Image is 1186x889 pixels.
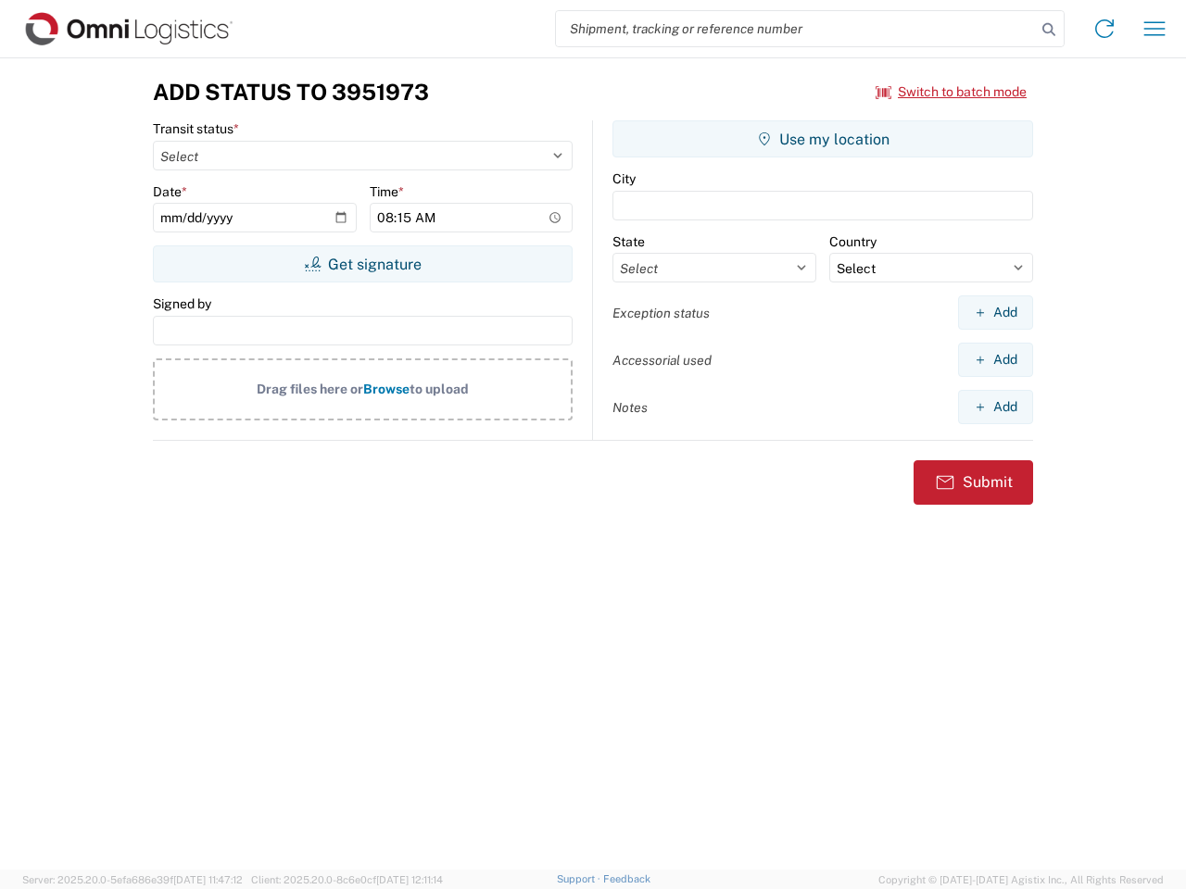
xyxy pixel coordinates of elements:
[612,170,636,187] label: City
[370,183,404,200] label: Time
[153,183,187,200] label: Date
[612,352,712,369] label: Accessorial used
[153,245,573,282] button: Get signature
[363,382,410,396] span: Browse
[878,871,1164,888] span: Copyright © [DATE]-[DATE] Agistix Inc., All Rights Reserved
[612,399,648,416] label: Notes
[410,382,469,396] span: to upload
[914,460,1033,505] button: Submit
[153,120,239,137] label: Transit status
[251,874,443,885] span: Client: 2025.20.0-8c6e0cf
[958,390,1033,424] button: Add
[153,79,429,106] h3: Add Status to 3951973
[557,873,603,884] a: Support
[876,77,1027,107] button: Switch to batch mode
[612,233,645,250] label: State
[173,874,243,885] span: [DATE] 11:47:12
[829,233,877,250] label: Country
[603,873,650,884] a: Feedback
[958,343,1033,377] button: Add
[958,295,1033,330] button: Add
[257,382,363,396] span: Drag files here or
[22,874,243,885] span: Server: 2025.20.0-5efa686e39f
[612,120,1033,157] button: Use my location
[153,295,211,312] label: Signed by
[556,11,1036,46] input: Shipment, tracking or reference number
[612,305,710,321] label: Exception status
[376,874,443,885] span: [DATE] 12:11:14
